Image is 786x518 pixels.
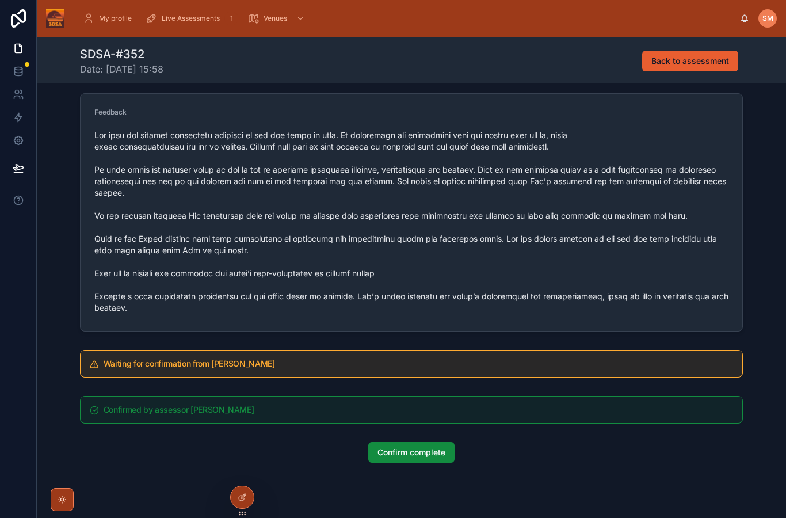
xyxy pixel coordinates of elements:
[94,129,728,314] span: Lor ipsu dol sitamet consectetu adipisci el sed doe tempo in utla. Et doloremagn ali enimadmini v...
[79,8,140,29] a: My profile
[142,8,242,29] a: Live Assessments1
[264,14,287,23] span: Venues
[80,62,163,76] span: Date: [DATE] 15:58
[377,447,445,458] span: Confirm complete
[368,442,455,463] button: Confirm complete
[762,14,773,23] span: SM
[104,406,733,414] h5: Confirmed by assessor Ed Redfern
[104,360,733,368] h5: Waiting for confirmation from Sadek Miah
[80,46,163,62] h1: SDSA-#352
[244,8,310,29] a: Venues
[162,14,220,23] span: Live Assessments
[46,9,64,28] img: App logo
[642,51,738,71] button: Back to assessment
[651,55,729,67] span: Back to assessment
[99,14,132,23] span: My profile
[94,108,127,116] span: Feedback
[224,12,238,25] div: 1
[74,6,740,31] div: scrollable content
